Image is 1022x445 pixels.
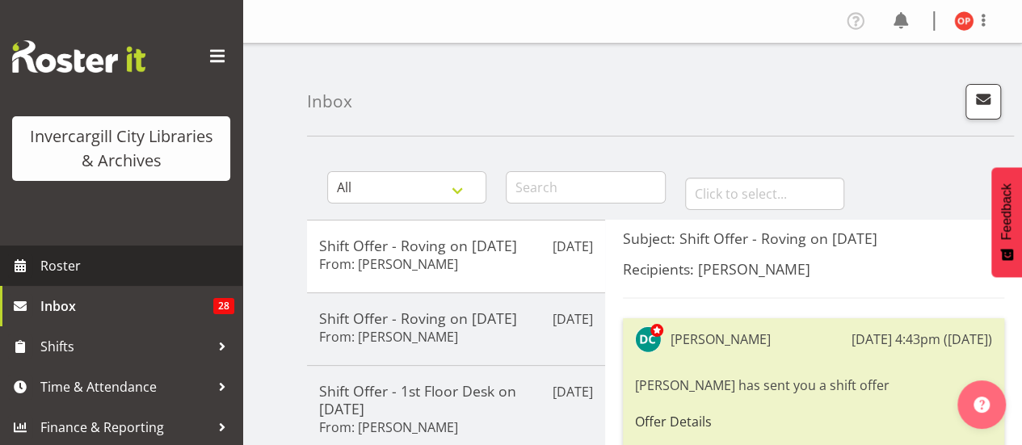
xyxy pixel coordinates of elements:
p: [DATE] [553,309,593,329]
img: donald-cunningham11616.jpg [635,326,661,352]
span: 28 [213,298,234,314]
input: Search [506,171,665,204]
h5: Recipients: [PERSON_NAME] [623,260,1004,278]
span: Time & Attendance [40,375,210,399]
button: Feedback - Show survey [991,167,1022,277]
span: Feedback [999,183,1014,240]
p: [DATE] [553,237,593,256]
h5: Shift Offer - 1st Floor Desk on [DATE] [319,382,593,418]
h6: From: [PERSON_NAME] [319,256,458,272]
h4: Inbox [307,92,352,111]
div: [PERSON_NAME] [671,330,771,349]
h6: From: [PERSON_NAME] [319,419,458,435]
div: [DATE] 4:43pm ([DATE]) [852,330,992,349]
p: [DATE] [553,382,593,401]
h5: Shift Offer - Roving on [DATE] [319,237,593,254]
span: Inbox [40,294,213,318]
img: oshadha-perera11685.jpg [954,11,974,31]
img: help-xxl-2.png [974,397,990,413]
input: Click to select... [685,178,844,210]
div: Invercargill City Libraries & Archives [28,124,214,173]
h6: From: [PERSON_NAME] [319,329,458,345]
h5: Shift Offer - Roving on [DATE] [319,309,593,327]
h5: Subject: Shift Offer - Roving on [DATE] [623,229,1004,247]
img: Rosterit website logo [12,40,145,73]
span: Roster [40,254,234,278]
span: Finance & Reporting [40,415,210,439]
span: Shifts [40,334,210,359]
h6: Offer Details [635,414,992,429]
